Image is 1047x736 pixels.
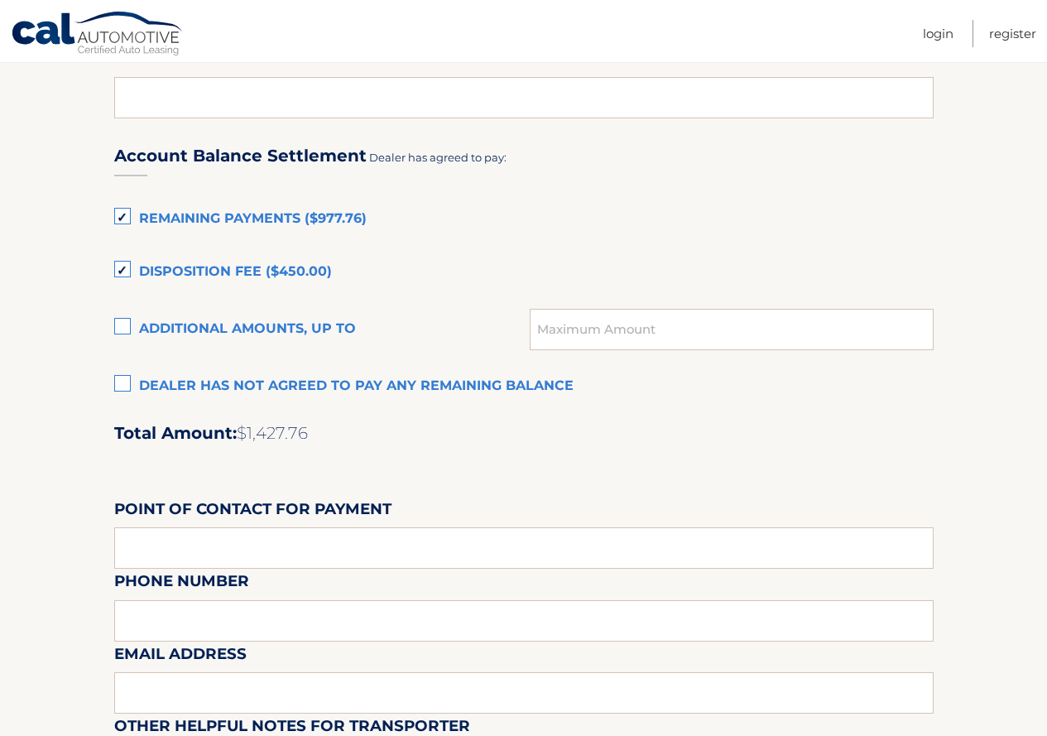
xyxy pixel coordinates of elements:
[114,146,367,166] h3: Account Balance Settlement
[114,370,934,403] label: Dealer has not agreed to pay any remaining balance
[11,11,185,59] a: Cal Automotive
[114,642,247,672] label: Email Address
[237,423,308,443] span: $1,427.76
[114,313,531,346] label: Additional amounts, up to
[114,497,391,527] label: Point of Contact for Payment
[114,423,934,444] h2: Total Amount:
[369,151,507,164] span: Dealer has agreed to pay:
[989,20,1036,47] a: Register
[530,309,933,350] input: Maximum Amount
[114,256,934,289] label: Disposition Fee ($450.00)
[923,20,953,47] a: Login
[114,203,934,236] label: Remaining Payments ($977.76)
